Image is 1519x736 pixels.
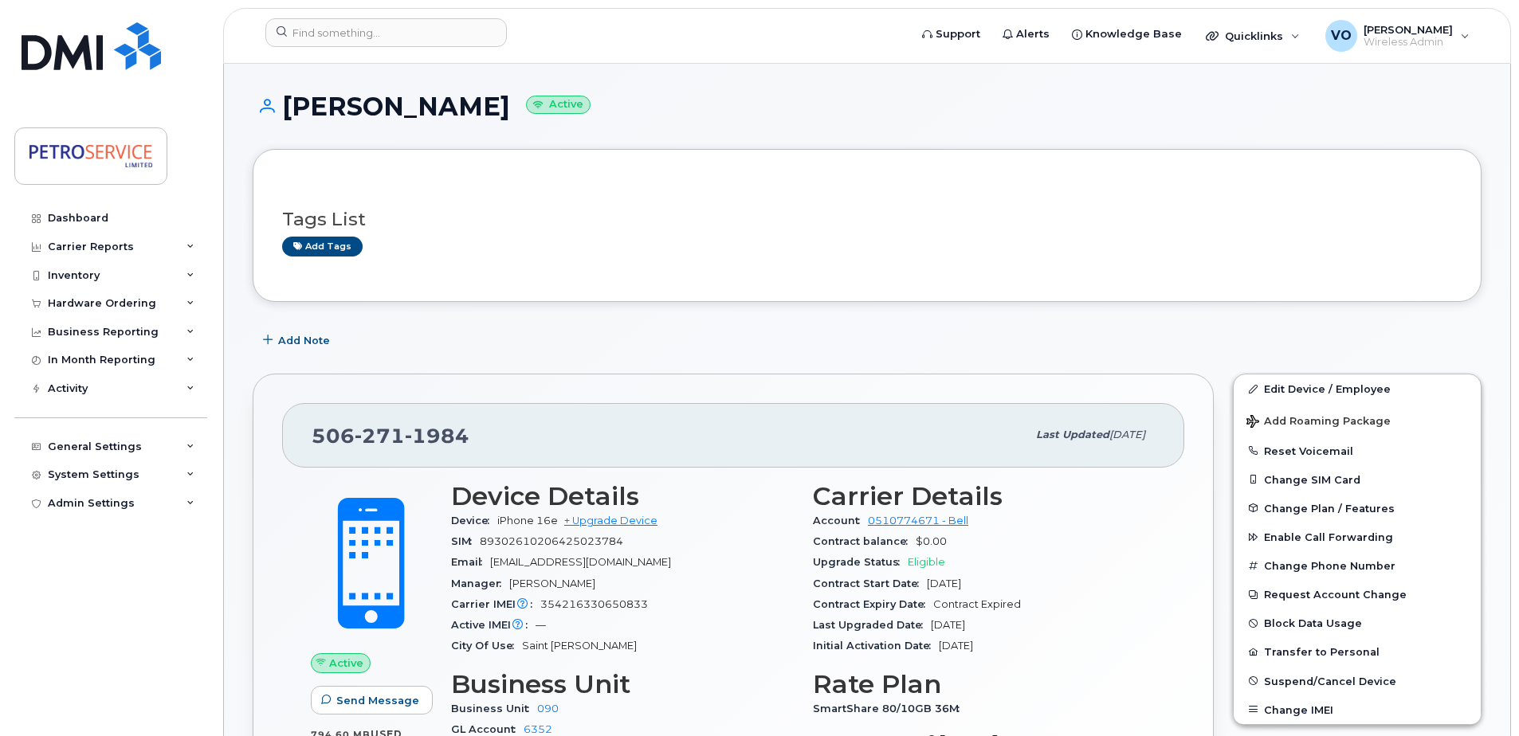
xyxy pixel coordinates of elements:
[540,598,648,610] span: 354216330650833
[1234,465,1481,494] button: Change SIM Card
[1264,531,1393,543] span: Enable Call Forwarding
[278,333,330,348] span: Add Note
[1036,429,1109,440] span: Last updated
[451,723,524,735] span: GL Account
[253,326,343,354] button: Add Note
[524,723,552,735] a: 6352
[451,515,497,527] span: Device
[1234,374,1481,403] a: Edit Device / Employee
[282,209,1452,229] h3: Tags List
[480,535,623,547] span: 89302610206425023784
[1234,404,1481,437] button: Add Roaming Package
[1234,551,1481,580] button: Change Phone Number
[451,703,537,714] span: Business Unit
[1264,502,1395,514] span: Change Plan / Features
[908,556,945,568] span: Eligible
[490,556,671,568] span: [EMAIL_ADDRESS][DOMAIN_NAME]
[312,424,469,448] span: 506
[1234,494,1481,523] button: Change Plan / Features
[451,535,480,547] span: SIM
[253,92,1482,120] h1: [PERSON_NAME]
[451,556,490,568] span: Email
[1234,637,1481,666] button: Transfer to Personal
[933,598,1021,610] span: Contract Expired
[813,598,933,610] span: Contract Expiry Date
[355,424,405,448] span: 271
[329,656,363,671] span: Active
[536,619,546,631] span: —
[282,237,363,256] a: Add tags
[868,515,968,527] a: 0510774671 - Bell
[927,577,961,589] span: [DATE]
[1234,437,1481,465] button: Reset Voicemail
[311,686,433,714] button: Send Message
[1234,580,1481,609] button: Request Account Change
[939,640,973,652] span: [DATE]
[813,482,1156,511] h3: Carrier Details
[451,670,794,699] h3: Business Unit
[1234,695,1481,724] button: Change IMEI
[336,693,419,708] span: Send Message
[1246,415,1391,430] span: Add Roaming Package
[564,515,657,527] a: + Upgrade Device
[451,482,794,511] h3: Device Details
[813,619,931,631] span: Last Upgraded Date
[1264,675,1396,687] span: Suspend/Cancel Device
[1234,667,1481,695] button: Suspend/Cancel Device
[522,640,637,652] span: Saint [PERSON_NAME]
[526,96,591,114] small: Active
[451,619,536,631] span: Active IMEI
[451,598,540,610] span: Carrier IMEI
[813,556,908,568] span: Upgrade Status
[813,577,927,589] span: Contract Start Date
[1234,523,1481,551] button: Enable Call Forwarding
[451,640,522,652] span: City Of Use
[497,515,558,527] span: iPhone 16e
[931,619,965,631] span: [DATE]
[813,703,968,714] span: SmartShare 80/10GB 36M
[813,515,868,527] span: Account
[813,535,916,547] span: Contract balance
[813,640,939,652] span: Initial Activation Date
[509,577,595,589] span: [PERSON_NAME]
[813,670,1156,699] h3: Rate Plan
[1109,429,1145,440] span: [DATE]
[1234,609,1481,637] button: Block Data Usage
[537,703,559,714] a: 090
[405,424,469,448] span: 1984
[451,577,509,589] span: Manager
[916,535,947,547] span: $0.00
